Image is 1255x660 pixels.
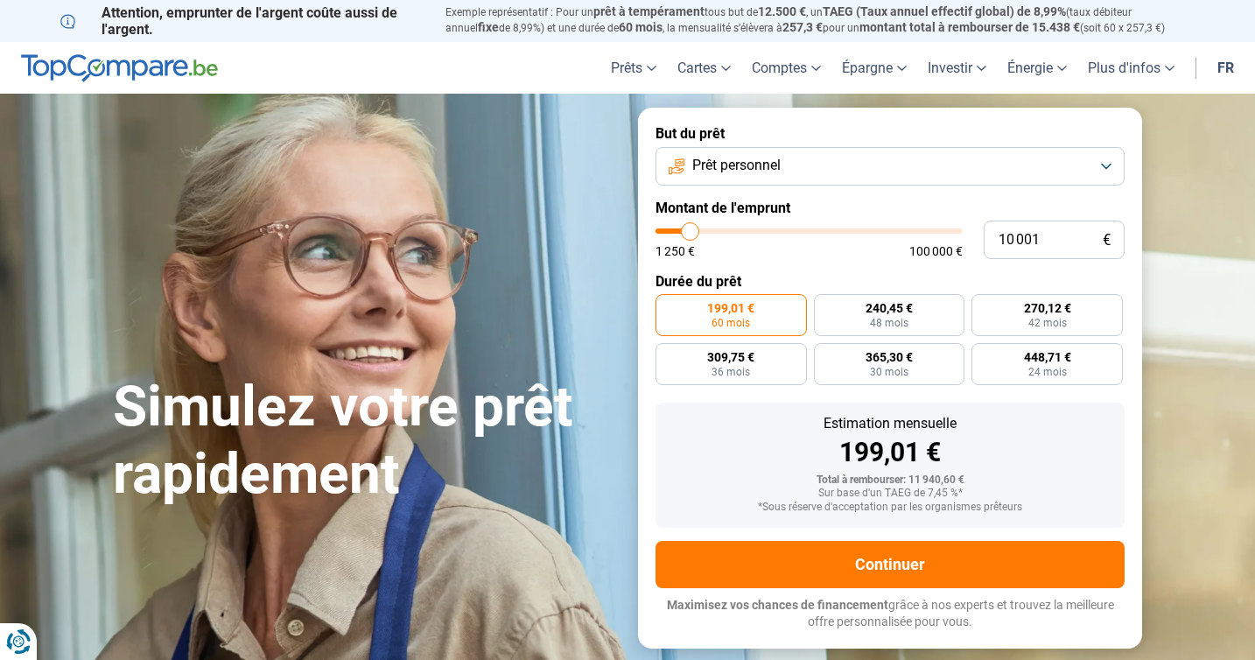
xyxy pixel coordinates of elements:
[870,318,908,328] span: 48 mois
[831,42,917,94] a: Épargne
[859,20,1080,34] span: montant total à rembourser de 15.438 €
[670,474,1111,487] div: Total à rembourser: 11 940,60 €
[656,541,1125,588] button: Continuer
[667,598,888,612] span: Maximisez vos chances de financement
[656,147,1125,186] button: Prêt personnel
[692,156,781,175] span: Prêt personnel
[1028,367,1067,377] span: 24 mois
[670,439,1111,466] div: 199,01 €
[656,125,1125,142] label: But du prêt
[707,302,754,314] span: 199,01 €
[656,200,1125,216] label: Montant de l'emprunt
[782,20,823,34] span: 257,3 €
[1077,42,1185,94] a: Plus d'infos
[670,417,1111,431] div: Estimation mensuelle
[712,367,750,377] span: 36 mois
[823,4,1066,18] span: TAEG (Taux annuel effectif global) de 8,99%
[60,4,424,38] p: Attention, emprunter de l'argent coûte aussi de l'argent.
[670,502,1111,514] div: *Sous réserve d'acceptation par les organismes prêteurs
[478,20,499,34] span: fixe
[741,42,831,94] a: Comptes
[758,4,806,18] span: 12.500 €
[870,367,908,377] span: 30 mois
[113,374,617,509] h1: Simulez votre prêt rapidement
[1103,233,1111,248] span: €
[21,54,218,82] img: TopCompare
[593,4,705,18] span: prêt à tempérament
[656,245,695,257] span: 1 250 €
[707,351,754,363] span: 309,75 €
[1207,42,1244,94] a: fr
[619,20,663,34] span: 60 mois
[712,318,750,328] span: 60 mois
[1028,318,1067,328] span: 42 mois
[997,42,1077,94] a: Énergie
[866,302,913,314] span: 240,45 €
[866,351,913,363] span: 365,30 €
[656,273,1125,290] label: Durée du prêt
[656,597,1125,631] p: grâce à nos experts et trouvez la meilleure offre personnalisée pour vous.
[917,42,997,94] a: Investir
[670,488,1111,500] div: Sur base d'un TAEG de 7,45 %*
[445,4,1195,36] p: Exemple représentatif : Pour un tous but de , un (taux débiteur annuel de 8,99%) et une durée de ...
[600,42,667,94] a: Prêts
[1024,351,1071,363] span: 448,71 €
[909,245,963,257] span: 100 000 €
[1024,302,1071,314] span: 270,12 €
[667,42,741,94] a: Cartes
